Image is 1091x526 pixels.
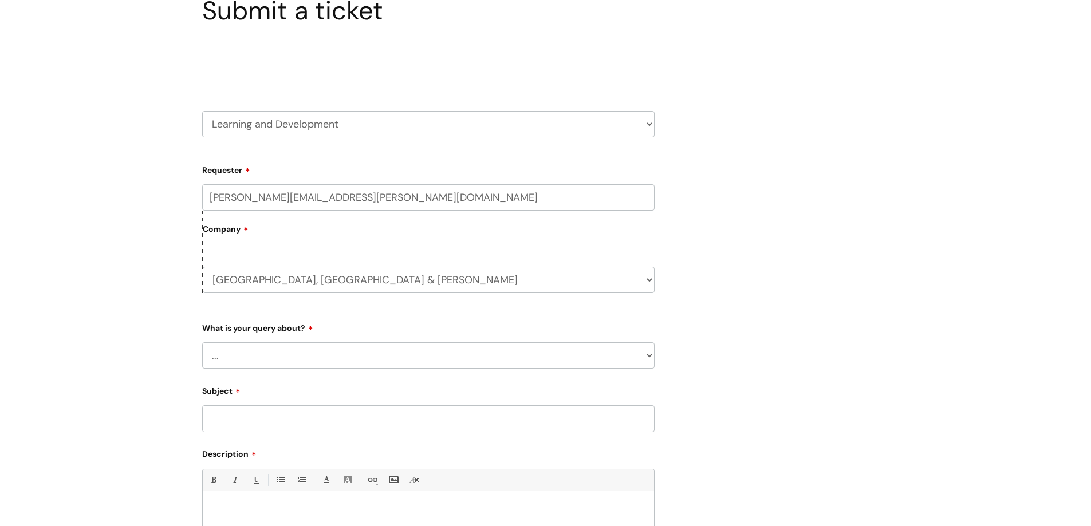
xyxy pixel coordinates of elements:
[227,473,242,487] a: Italic (Ctrl-I)
[340,473,355,487] a: Back Color
[319,473,333,487] a: Font Color
[202,161,655,175] label: Requester
[407,473,422,487] a: Remove formatting (Ctrl-\)
[202,184,655,211] input: Email
[202,319,655,333] label: What is your query about?
[294,473,309,487] a: 1. Ordered List (Ctrl-Shift-8)
[202,382,655,396] label: Subject
[273,473,287,487] a: • Unordered List (Ctrl-Shift-7)
[202,445,655,459] label: Description
[386,473,400,487] a: Insert Image...
[249,473,263,487] a: Underline(Ctrl-U)
[206,473,220,487] a: Bold (Ctrl-B)
[203,220,655,246] label: Company
[365,473,379,487] a: Link
[202,53,655,74] h2: Select issue type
